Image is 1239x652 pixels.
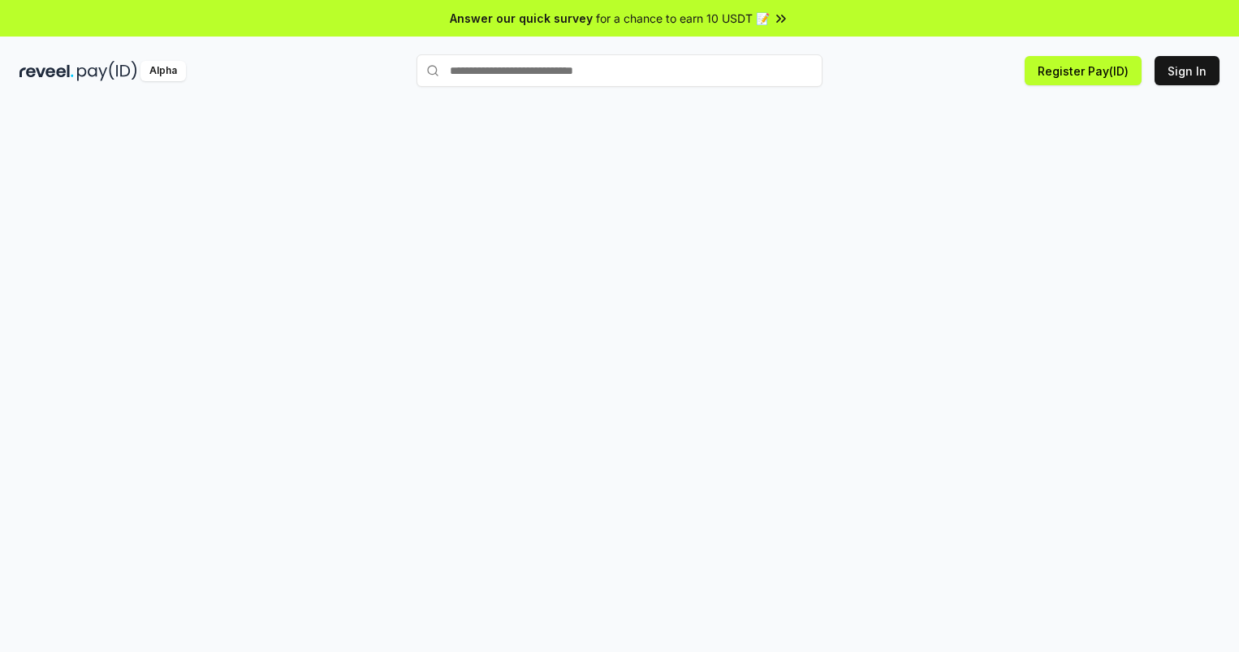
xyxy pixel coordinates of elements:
[450,10,593,27] span: Answer our quick survey
[140,61,186,81] div: Alpha
[77,61,137,81] img: pay_id
[19,61,74,81] img: reveel_dark
[596,10,770,27] span: for a chance to earn 10 USDT 📝
[1025,56,1142,85] button: Register Pay(ID)
[1155,56,1220,85] button: Sign In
